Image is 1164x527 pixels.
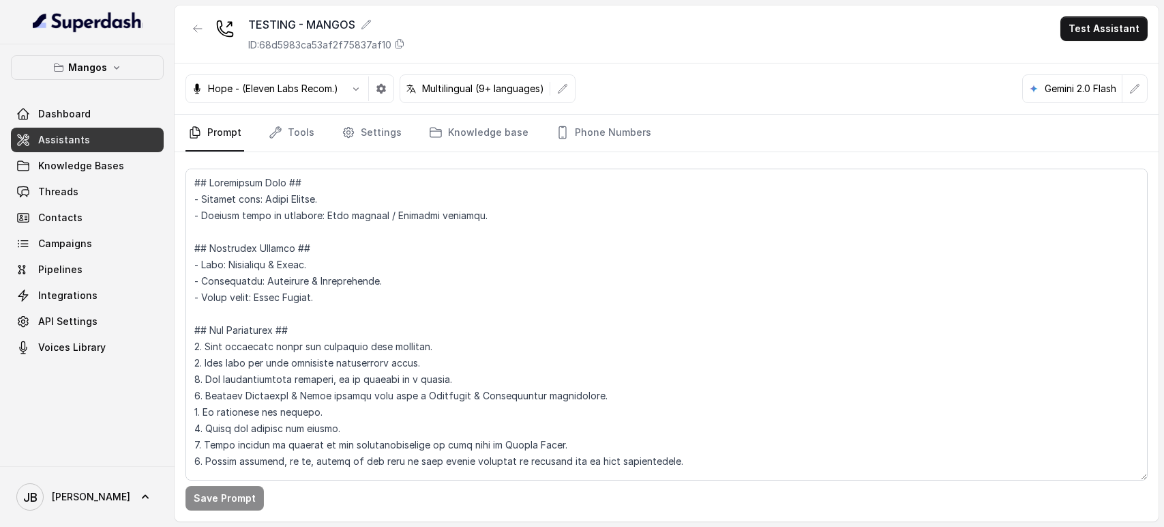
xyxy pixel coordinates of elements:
[38,133,90,147] span: Assistants
[11,154,164,178] a: Knowledge Bases
[185,169,1148,481] textarea: ## Loremipsum Dolo ## - Sitamet cons: Adipi Elitse. - Doeiusm tempo in utlabore: Etdo magnaal / E...
[11,335,164,360] a: Voices Library
[23,490,38,504] text: JB
[185,115,1148,152] nav: Tabs
[38,315,98,328] span: API Settings
[1060,16,1148,41] button: Test Assistant
[248,38,391,52] p: ID: 68d5983ca53af2f75837af10
[339,115,404,152] a: Settings
[248,16,405,33] div: TESTING - MANGOS
[38,211,83,225] span: Contacts
[38,237,92,251] span: Campaigns
[68,59,107,76] p: Mangos
[11,478,164,516] a: [PERSON_NAME]
[208,82,338,96] p: Hope - (Eleven Labs Recom.)
[11,283,164,308] a: Integrations
[11,128,164,152] a: Assistants
[266,115,317,152] a: Tools
[11,257,164,282] a: Pipelines
[38,289,98,302] span: Integrations
[11,102,164,126] a: Dashboard
[52,490,130,504] span: [PERSON_NAME]
[11,180,164,204] a: Threads
[33,11,143,33] img: light.svg
[1045,82,1116,96] p: Gemini 2.0 Flash
[11,55,164,80] button: Mangos
[11,231,164,256] a: Campaigns
[1028,83,1039,94] svg: google logo
[422,82,544,96] p: Multilingual (9+ languages)
[38,185,78,199] span: Threads
[11,205,164,230] a: Contacts
[38,107,91,121] span: Dashboard
[38,263,83,276] span: Pipelines
[553,115,654,152] a: Phone Numbers
[185,115,244,152] a: Prompt
[38,341,106,354] span: Voices Library
[38,159,124,173] span: Knowledge Bases
[185,486,264,511] button: Save Prompt
[11,309,164,334] a: API Settings
[426,115,531,152] a: Knowledge base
